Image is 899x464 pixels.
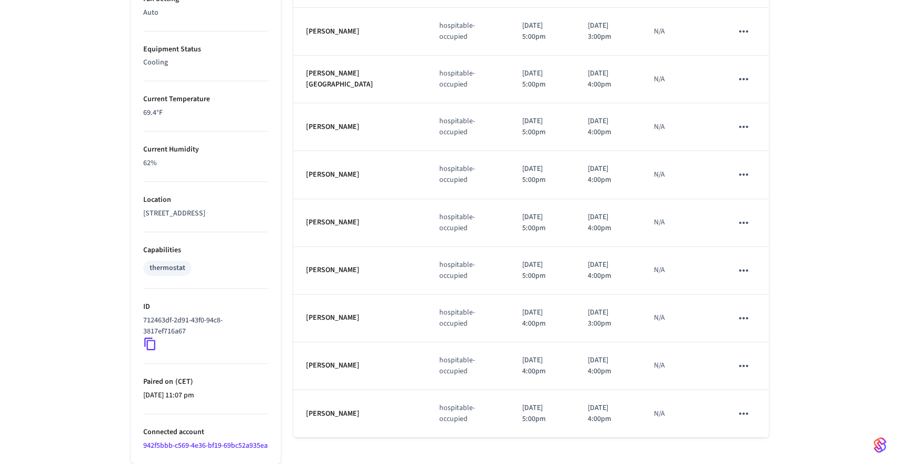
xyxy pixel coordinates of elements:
[588,260,628,282] p: [DATE] 4:00pm
[522,164,563,186] p: [DATE] 5:00pm
[588,212,628,234] p: [DATE] 4:00pm
[143,7,268,18] p: Auto
[306,122,415,133] p: [PERSON_NAME]
[306,408,415,419] p: [PERSON_NAME]
[143,158,268,169] p: 62%
[143,107,268,118] p: 69.4°F
[522,116,563,138] p: [DATE] 5:00pm
[143,245,268,256] p: Capabilities
[522,20,563,42] p: [DATE] 5:00pm
[522,68,563,90] p: [DATE] 5:00pm
[306,360,415,371] p: [PERSON_NAME]
[522,403,563,425] p: [DATE] 5:00pm
[143,390,268,401] p: [DATE] 11:07 pm
[641,199,720,247] td: N/A
[427,390,510,438] td: hospitable-occupied
[522,307,563,329] p: [DATE] 4:00pm
[306,217,415,228] p: [PERSON_NAME]
[427,103,510,151] td: hospitable-occupied
[427,151,510,199] td: hospitable-occupied
[150,263,185,274] div: thermostat
[143,94,268,105] p: Current Temperature
[143,427,268,438] p: Connected account
[143,301,268,312] p: ID
[427,247,510,295] td: hospitable-occupied
[588,355,628,377] p: [DATE] 4:00pm
[306,169,415,180] p: [PERSON_NAME]
[641,103,720,151] td: N/A
[588,403,628,425] p: [DATE] 4:00pm
[143,376,268,387] p: Paired on
[641,247,720,295] td: N/A
[306,26,415,37] p: [PERSON_NAME]
[588,164,628,186] p: [DATE] 4:00pm
[143,44,268,55] p: Equipment Status
[641,56,720,103] td: N/A
[874,437,886,454] img: SeamLogoGradient.69752ec5.svg
[588,116,628,138] p: [DATE] 4:00pm
[427,342,510,390] td: hospitable-occupied
[427,56,510,103] td: hospitable-occupied
[306,312,415,323] p: [PERSON_NAME]
[641,295,720,342] td: N/A
[588,307,628,329] p: [DATE] 3:00pm
[143,208,268,219] p: [STREET_ADDRESS]
[143,195,268,206] p: Location
[306,265,415,276] p: [PERSON_NAME]
[641,342,720,390] td: N/A
[522,355,563,377] p: [DATE] 4:00pm
[143,57,268,68] p: Cooling
[143,144,268,155] p: Current Humidity
[427,295,510,342] td: hospitable-occupied
[427,8,510,56] td: hospitable-occupied
[306,68,415,90] p: [PERSON_NAME][GEOGRAPHIC_DATA]
[641,390,720,438] td: N/A
[143,440,268,451] a: 942f5bbb-c569-4e36-bf19-69bc52a935ea
[143,315,264,337] p: 712463df-2d91-43f0-94c8-3817ef716a67
[427,199,510,247] td: hospitable-occupied
[522,212,563,234] p: [DATE] 5:00pm
[588,20,628,42] p: [DATE] 3:00pm
[641,8,720,56] td: N/A
[641,151,720,199] td: N/A
[173,376,193,387] span: ( CET )
[588,68,628,90] p: [DATE] 4:00pm
[522,260,563,282] p: [DATE] 5:00pm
